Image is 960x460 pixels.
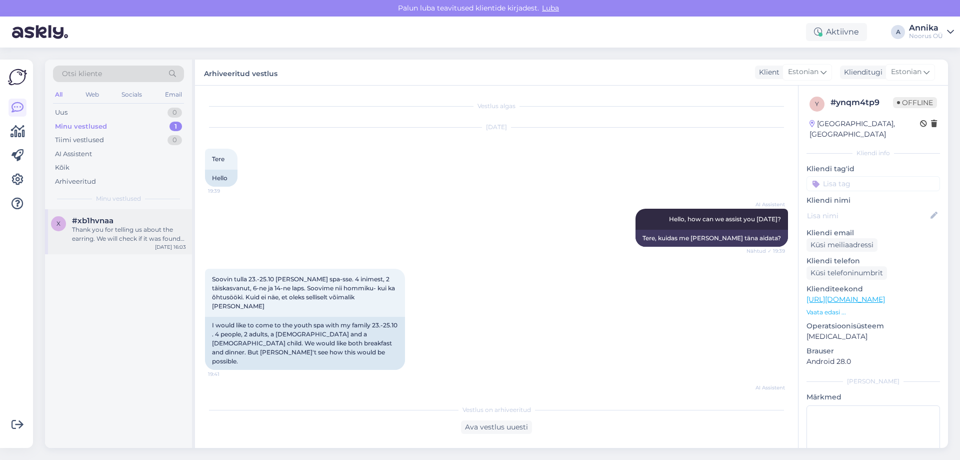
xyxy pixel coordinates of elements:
p: Brauser [806,346,940,356]
div: 0 [167,108,182,118]
div: Hello [205,170,237,187]
span: Luba [539,4,562,13]
span: y [815,100,819,108]
span: AI Assistent [747,384,785,391]
img: Askly Logo [8,68,27,87]
div: Klienditugi [840,67,882,78]
p: Klienditeekond [806,284,940,294]
span: Otsi kliente [62,69,102,79]
span: 19:41 [208,370,245,378]
span: 19:39 [208,187,245,195]
div: All [53,88,64,101]
div: Uus [55,108,67,118]
label: Arhiveeritud vestlus [204,66,277,79]
div: [GEOGRAPHIC_DATA], [GEOGRAPHIC_DATA] [809,119,920,140]
div: Arhiveeritud [55,177,96,187]
span: Hello, how can we assist you [DATE]? [669,215,781,223]
div: [DATE] [205,123,788,132]
div: Minu vestlused [55,122,107,132]
p: [MEDICAL_DATA] [806,331,940,342]
div: Web [83,88,101,101]
p: Android 28.0 [806,356,940,367]
div: [PERSON_NAME] [806,377,940,386]
span: AI Assistent [747,201,785,208]
input: Lisa tag [806,176,940,191]
span: Estonian [891,67,921,78]
div: Aktiivne [806,23,867,41]
div: # ynqm4tp9 [830,97,893,109]
div: A [891,25,905,39]
p: Kliendi telefon [806,256,940,266]
div: Email [163,88,184,101]
div: Tiimi vestlused [55,135,104,145]
div: Küsi meiliaadressi [806,238,877,252]
span: Offline [893,97,937,108]
div: Küsi telefoninumbrit [806,266,887,280]
div: I would like to come to the youth spa with my family 23.-25.10 . 4 people, 2 adults, a [DEMOGRAPH... [205,317,405,370]
span: #xb1hvnaa [72,216,113,225]
div: Vestlus algas [205,102,788,111]
div: 0 [167,135,182,145]
div: Kliendi info [806,149,940,158]
div: Tere, kuidas me [PERSON_NAME] täna aidata? [635,230,788,247]
p: Märkmed [806,392,940,402]
div: Klient [755,67,779,78]
input: Lisa nimi [807,210,928,221]
p: Kliendi tag'id [806,164,940,174]
div: Noorus OÜ [909,32,943,40]
div: Thank you for telling us about the earring. We will check if it was found in room 302. [72,225,186,243]
span: Minu vestlused [96,194,141,203]
a: AnnikaNoorus OÜ [909,24,954,40]
div: AI Assistent [55,149,92,159]
div: Annika [909,24,943,32]
div: 1 [169,122,182,132]
span: Soovin tulla 23.-25.10 [PERSON_NAME] spa-sse. 4 inimest, 2 täiskasvanut, 6-ne ja 14-ne laps. Soov... [212,275,396,310]
p: Kliendi nimi [806,195,940,206]
a: [URL][DOMAIN_NAME] [806,295,885,304]
div: Socials [119,88,144,101]
p: Vaata edasi ... [806,308,940,317]
span: Tere [212,155,224,163]
span: Vestlus on arhiveeritud [462,405,531,414]
span: x [56,220,60,227]
span: Nähtud ✓ 19:39 [746,247,785,255]
div: Kõik [55,163,69,173]
div: Ava vestlus uuesti [461,420,532,434]
div: [DATE] 16:03 [155,243,186,251]
p: Kliendi email [806,228,940,238]
span: Estonian [788,67,818,78]
p: Operatsioonisüsteem [806,321,940,331]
